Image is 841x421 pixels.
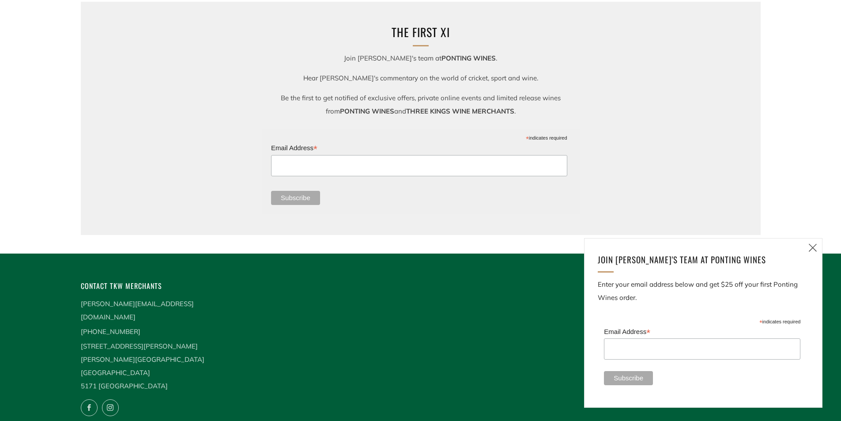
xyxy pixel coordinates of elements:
[604,317,800,325] div: indicates required
[598,252,798,267] h4: Join [PERSON_NAME]'s team at ponting Wines
[81,327,140,336] a: [PHONE_NUMBER]
[271,133,567,141] div: indicates required
[81,300,194,321] a: [PERSON_NAME][EMAIL_ADDRESS][DOMAIN_NAME]
[340,107,394,115] strong: PONTING WINES
[275,52,566,65] p: Join [PERSON_NAME]'s team at .
[441,54,496,62] strong: PONTING WINES
[275,72,566,85] p: Hear [PERSON_NAME]'s commentary on the world of cricket, sport and wine.
[275,91,566,118] p: Be the first to get notified of exclusive offers, private online events and limited release wines...
[271,191,320,205] input: Subscribe
[406,107,514,115] strong: THREE KINGS WINE MERCHANTS
[275,23,566,42] h2: The FIRST XI
[604,325,800,338] label: Email Address
[598,278,809,304] p: Enter your email address below and get $25 off your first Ponting Wines order.
[604,371,653,385] input: Subscribe
[271,141,567,154] label: Email Address
[81,340,206,393] p: [STREET_ADDRESS][PERSON_NAME] [PERSON_NAME][GEOGRAPHIC_DATA] [GEOGRAPHIC_DATA] 5171 [GEOGRAPHIC_D...
[81,280,206,292] h4: Contact TKW Merchants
